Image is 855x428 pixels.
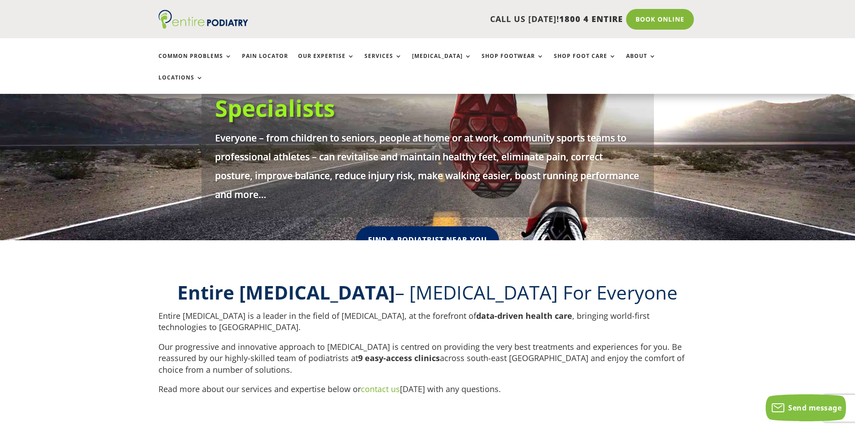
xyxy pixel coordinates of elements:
[358,353,440,363] strong: 9 easy-access clinics
[554,53,616,72] a: Shop Foot Care
[298,53,355,72] a: Our Expertise
[242,53,288,72] a: Pain Locator
[766,394,846,421] button: Send message
[158,10,248,29] img: logo (1)
[283,13,623,25] p: CALL US [DATE]!
[361,384,400,394] a: contact us
[158,341,697,384] p: Our progressive and innovative approach to [MEDICAL_DATA] is centred on providing the very best t...
[364,53,402,72] a: Services
[158,279,697,310] h2: – [MEDICAL_DATA] For Everyone
[158,310,697,341] p: Entire [MEDICAL_DATA] is a leader in the field of [MEDICAL_DATA], at the forefront of , bringing ...
[356,226,499,254] a: Find A Podiatrist Near You
[158,53,232,72] a: Common Problems
[476,310,572,321] strong: data-driven health care
[626,9,694,30] a: Book Online
[412,53,472,72] a: [MEDICAL_DATA]
[158,22,248,31] a: Entire Podiatry
[788,403,842,413] span: Send message
[177,279,395,305] b: Entire [MEDICAL_DATA]
[215,128,640,204] p: Everyone – from children to seniors, people at home or at work, community sports teams to profess...
[158,75,203,94] a: Locations
[559,13,623,24] span: 1800 4 ENTIRE
[626,53,656,72] a: About
[158,384,697,403] p: Read more about our services and expertise below or [DATE] with any questions.
[482,53,544,72] a: Shop Footwear
[215,28,607,124] a: South-[GEOGRAPHIC_DATA]'s Foot, Ankle & [MEDICAL_DATA] Health Specialists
